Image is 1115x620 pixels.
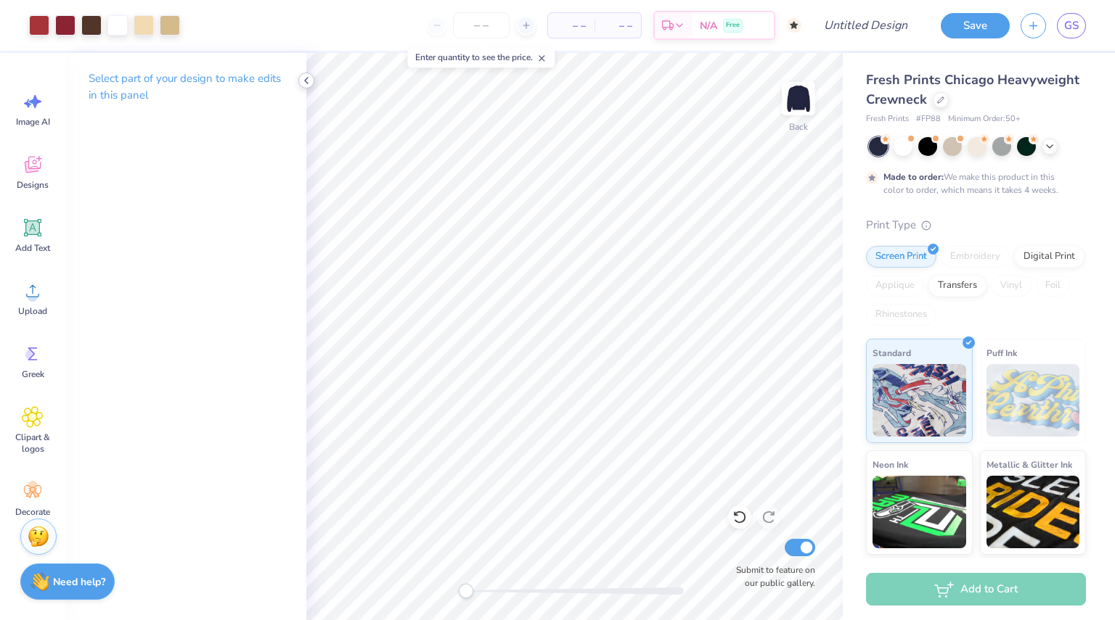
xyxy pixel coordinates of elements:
[15,242,50,254] span: Add Text
[53,575,105,589] strong: Need help?
[987,476,1080,548] img: Metallic & Glitter Ink
[941,13,1010,38] button: Save
[557,18,586,33] span: – –
[89,70,283,104] p: Select part of your design to make edits in this panel
[987,364,1080,437] img: Puff Ink
[22,368,44,380] span: Greek
[866,71,1079,108] span: Fresh Prints Chicago Heavyweight Crewneck
[991,275,1032,297] div: Vinyl
[784,84,813,113] img: Back
[883,171,944,183] strong: Made to order:
[15,506,50,518] span: Decorate
[866,246,936,268] div: Screen Print
[9,431,57,455] span: Clipart & logos
[883,170,1062,197] div: We make this product in this color to order, which means it takes 4 weeks.
[873,457,908,472] span: Neon Ink
[812,11,919,40] input: Untitled Design
[16,116,50,128] span: Image AI
[1064,17,1079,34] span: GS
[18,305,47,317] span: Upload
[17,179,49,191] span: Designs
[1014,246,1085,268] div: Digital Print
[873,476,966,548] img: Neon Ink
[873,364,966,437] img: Standard
[1036,275,1070,297] div: Foil
[603,18,632,33] span: – –
[941,246,1010,268] div: Embroidery
[948,113,1021,125] span: Minimum Order: 50 +
[866,113,909,125] span: Fresh Prints
[459,584,473,598] div: Accessibility label
[987,457,1072,472] span: Metallic & Glitter Ink
[866,217,1086,233] div: Print Type
[789,120,808,133] div: Back
[453,12,510,38] input: – –
[866,275,924,297] div: Applique
[873,345,911,360] span: Standard
[407,47,555,67] div: Enter quantity to see the price.
[700,18,717,33] span: N/A
[726,20,740,30] span: Free
[987,345,1017,360] span: Puff Ink
[928,275,987,297] div: Transfers
[728,563,815,590] label: Submit to feature on our public gallery.
[866,304,936,326] div: Rhinestones
[916,113,941,125] span: # FP88
[1057,13,1086,38] a: GS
